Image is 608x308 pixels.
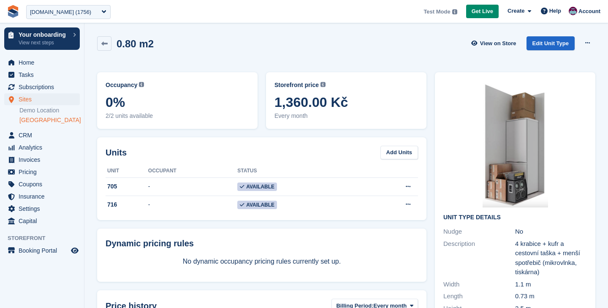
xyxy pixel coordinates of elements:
[466,5,499,19] a: Get Live
[19,166,69,178] span: Pricing
[472,7,493,16] span: Get Live
[515,227,587,237] div: No
[569,7,577,15] img: Brian Young
[30,8,91,16] div: [DOMAIN_NAME] (1756)
[515,280,587,289] div: 1.1 m
[106,164,148,178] th: Unit
[237,164,362,178] th: Status
[19,129,69,141] span: CRM
[527,36,575,50] a: Edit Unit Type
[19,93,69,105] span: Sites
[148,178,237,196] td: -
[480,39,516,48] span: View on Store
[443,280,515,289] div: Width
[139,82,144,87] img: icon-info-grey-7440780725fd019a000dd9b08b2336e03edf1995a4989e88bcd33f0948082b44.svg
[19,154,69,166] span: Invoices
[423,8,450,16] span: Test Mode
[19,191,69,202] span: Insurance
[19,39,69,46] p: View next steps
[106,182,148,191] div: 705
[8,234,84,243] span: Storefront
[4,57,80,68] a: menu
[106,112,249,120] span: 2/2 units available
[117,38,154,49] h2: 0.80 m2
[19,178,69,190] span: Coupons
[19,32,69,38] p: Your onboarding
[515,292,587,301] div: 0.73 m
[578,7,600,16] span: Account
[106,256,418,267] p: No dynamic occupancy pricing rules currently set up.
[19,81,69,93] span: Subscriptions
[19,106,80,114] a: Demo Location
[106,237,418,250] div: Dynamic pricing rules
[4,215,80,227] a: menu
[4,178,80,190] a: menu
[443,214,587,221] h2: Unit Type details
[4,27,80,50] a: Your onboarding View next steps
[106,95,249,110] span: 0%
[320,82,326,87] img: icon-info-grey-7440780725fd019a000dd9b08b2336e03edf1995a4989e88bcd33f0948082b44.svg
[106,200,148,209] div: 716
[19,69,69,81] span: Tasks
[443,292,515,301] div: Length
[4,166,80,178] a: menu
[19,245,69,256] span: Booking Portal
[70,245,80,256] a: Preview store
[515,239,587,277] div: 4 krabice + kufr a cestovní taška + menší spotřebič (mikrovlnka, tiskárna)
[19,142,69,153] span: Analytics
[4,93,80,105] a: menu
[106,146,127,159] h2: Units
[274,95,418,110] span: 1,360.00 Kč
[19,215,69,227] span: Capital
[4,142,80,153] a: menu
[4,81,80,93] a: menu
[4,69,80,81] a: menu
[274,112,418,120] span: Every month
[443,227,515,237] div: Nudge
[483,81,548,207] img: 1.png
[237,183,277,191] span: Available
[237,201,277,209] span: Available
[148,164,237,178] th: Occupant
[4,245,80,256] a: menu
[470,36,520,50] a: View on Store
[4,191,80,202] a: menu
[148,196,237,213] td: -
[274,81,319,90] span: Storefront price
[452,9,457,14] img: icon-info-grey-7440780725fd019a000dd9b08b2336e03edf1995a4989e88bcd33f0948082b44.svg
[508,7,524,15] span: Create
[443,239,515,277] div: Description
[19,116,80,124] a: [GEOGRAPHIC_DATA]
[106,81,137,90] span: Occupancy
[19,57,69,68] span: Home
[4,154,80,166] a: menu
[380,146,418,160] a: Add Units
[4,203,80,215] a: menu
[19,203,69,215] span: Settings
[549,7,561,15] span: Help
[7,5,19,18] img: stora-icon-8386f47178a22dfd0bd8f6a31ec36ba5ce8667c1dd55bd0f319d3a0aa187defe.svg
[4,129,80,141] a: menu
